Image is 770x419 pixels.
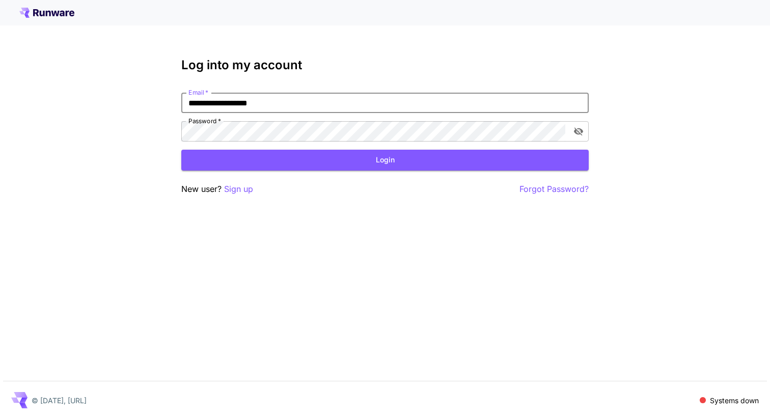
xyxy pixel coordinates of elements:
[569,122,588,141] button: toggle password visibility
[519,183,589,195] button: Forgot Password?
[181,150,589,171] button: Login
[181,58,589,72] h3: Log into my account
[181,183,253,195] p: New user?
[188,88,208,97] label: Email
[224,183,253,195] button: Sign up
[32,395,87,406] p: © [DATE], [URL]
[710,395,759,406] p: Systems down
[188,117,221,125] label: Password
